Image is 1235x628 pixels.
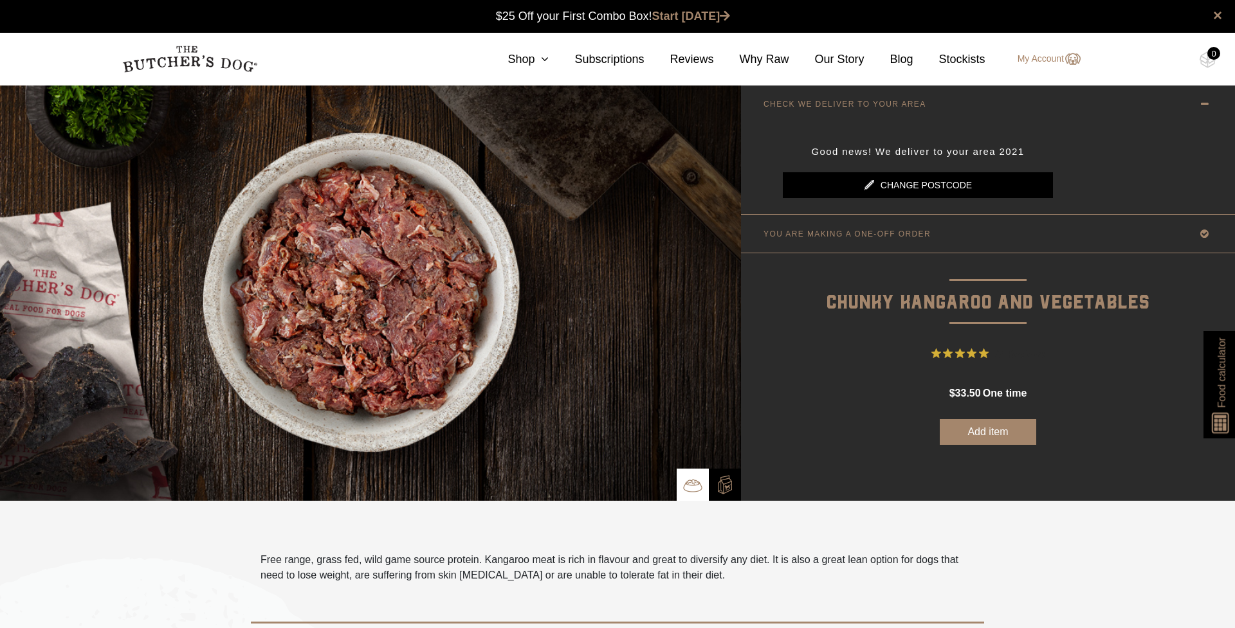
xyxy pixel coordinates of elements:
span: Food calculator [1214,337,1229,408]
span: $ [949,388,955,399]
img: TBD_Build-A-Box-2.png [715,475,735,494]
a: Stockists [913,51,985,68]
img: phoeniixx_pin_pencil_logo.png [864,180,881,190]
div: 0 [1207,47,1220,60]
a: close [1213,8,1222,23]
button: Rated 4.8 out of 5 stars from 24 reviews. Jump to reviews. [931,344,1045,363]
a: CHECK WE DELIVER TO YOUR AREA [741,85,1235,123]
span: Good news! We deliver to your area 2021 [811,146,1024,157]
a: Why Raw [714,51,789,68]
span: 24 Reviews [994,344,1045,363]
a: Start [DATE] [652,10,731,22]
img: TBD_Bowl.png [683,476,702,495]
a: Reviews [644,51,713,68]
a: Shop [482,51,549,68]
button: Add item [940,419,1036,445]
p: CHECK WE DELIVER TO YOUR AREA [764,100,926,109]
a: Change postcode [783,172,1053,198]
span: 33.50 [955,388,981,399]
img: TBD_Cart-Empty.png [1200,51,1216,68]
a: Our Story [789,51,864,68]
p: Free range, grass fed, wild game source protein. Kangaroo meat is rich in flavour and great to di... [261,552,974,583]
a: Blog [864,51,913,68]
a: YOU ARE MAKING A ONE-OFF ORDER [741,215,1235,253]
p: Chunky Kangaroo and Vegetables [741,253,1235,318]
a: My Account [1005,51,1081,67]
a: Subscriptions [549,51,644,68]
p: YOU ARE MAKING A ONE-OFF ORDER [764,229,931,238]
span: one time [983,388,1027,399]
